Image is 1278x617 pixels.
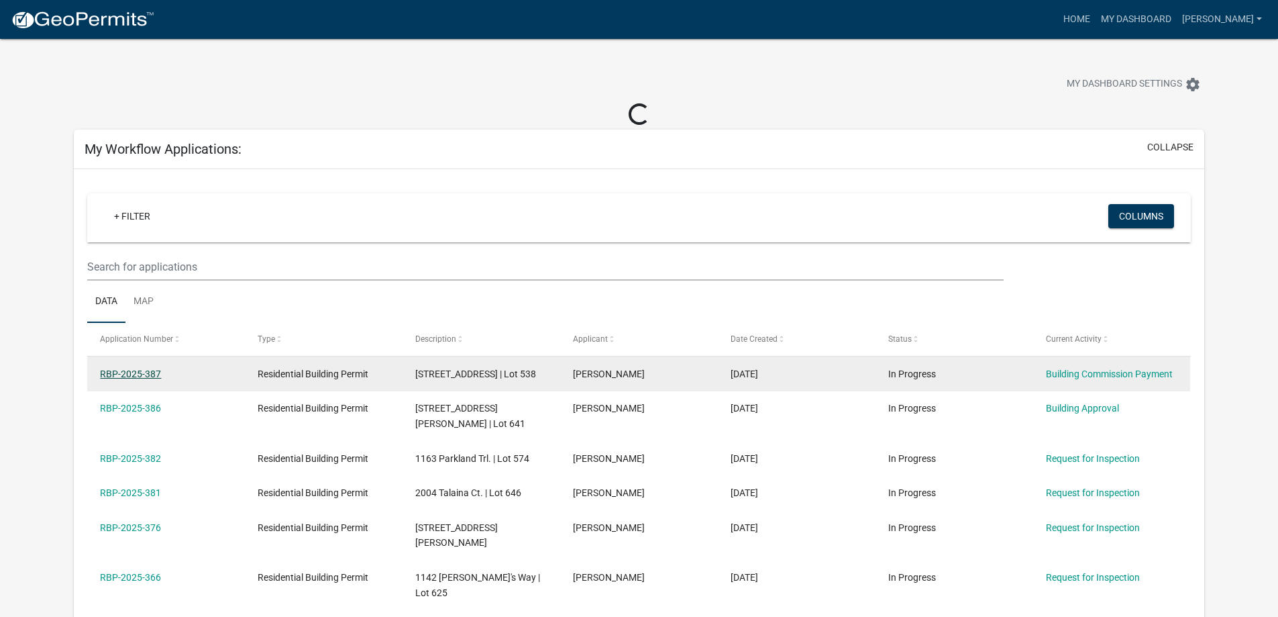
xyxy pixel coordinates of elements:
[245,323,403,355] datatable-header-cell: Type
[87,253,1003,281] input: Search for applications
[258,369,368,379] span: Residential Building Permit
[731,522,758,533] span: 10/03/2025
[1046,334,1102,344] span: Current Activity
[888,572,936,583] span: In Progress
[573,572,645,583] span: Stacy
[1096,7,1177,32] a: My Dashboard
[100,487,161,498] a: RBP-2025-381
[258,572,368,583] span: Residential Building Permit
[1058,7,1096,32] a: Home
[888,522,936,533] span: In Progress
[415,334,456,344] span: Description
[258,453,368,464] span: Residential Building Permit
[125,281,162,324] a: Map
[403,323,560,355] datatable-header-cell: Description
[875,323,1032,355] datatable-header-cell: Status
[100,522,161,533] a: RBP-2025-376
[888,369,936,379] span: In Progress
[258,522,368,533] span: Residential Building Permit
[100,572,161,583] a: RBP-2025-366
[573,369,645,379] span: Stacy
[100,453,161,464] a: RBP-2025-382
[1056,71,1212,97] button: My Dashboard Settingssettings
[415,572,540,598] span: 1142 Dustin's Way | Lot 625
[258,334,275,344] span: Type
[100,369,161,379] a: RBP-2025-387
[573,334,608,344] span: Applicant
[731,403,758,414] span: 10/13/2025
[1147,140,1193,154] button: collapse
[1046,487,1140,498] a: Request for Inspection
[415,403,525,429] span: 1137 Dustin's Way | Lot 641
[888,403,936,414] span: In Progress
[85,141,242,157] h5: My Workflow Applications:
[731,369,758,379] span: 10/14/2025
[415,453,529,464] span: 1163 Parkland Trl. | Lot 574
[888,487,936,498] span: In Progress
[731,572,758,583] span: 09/24/2025
[731,334,778,344] span: Date Created
[1046,572,1140,583] a: Request for Inspection
[1108,204,1174,228] button: Columns
[888,453,936,464] span: In Progress
[87,323,245,355] datatable-header-cell: Application Number
[1046,522,1140,533] a: Request for Inspection
[573,522,645,533] span: Stacy
[718,323,875,355] datatable-header-cell: Date Created
[1032,323,1190,355] datatable-header-cell: Current Activity
[100,334,173,344] span: Application Number
[731,487,758,498] span: 10/09/2025
[888,334,912,344] span: Status
[100,403,161,414] a: RBP-2025-386
[573,403,645,414] span: Stacy
[258,487,368,498] span: Residential Building Permit
[1185,77,1201,93] i: settings
[1046,369,1173,379] a: Building Commission Payment
[415,522,498,549] span: 1152 Dustin's Way | Lot 620
[1067,77,1182,93] span: My Dashboard Settings
[415,487,521,498] span: 2004 Talaina Ct. | Lot 646
[103,204,161,228] a: + Filter
[415,369,536,379] span: 1164 Parkland Trail | Lot 538
[573,487,645,498] span: Stacy
[1046,403,1119,414] a: Building Approval
[560,323,718,355] datatable-header-cell: Applicant
[87,281,125,324] a: Data
[573,453,645,464] span: Stacy
[1177,7,1267,32] a: [PERSON_NAME]
[731,453,758,464] span: 10/09/2025
[258,403,368,414] span: Residential Building Permit
[1046,453,1140,464] a: Request for Inspection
